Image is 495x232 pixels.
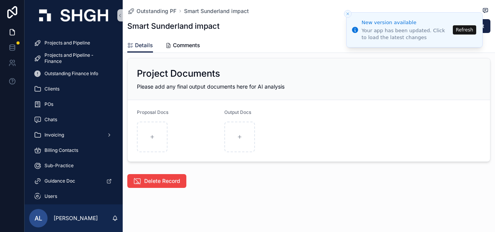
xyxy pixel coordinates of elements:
a: Outstanding Finance Info [29,67,118,81]
a: Details [127,38,153,53]
span: Chats [44,117,57,123]
span: Clients [44,86,59,92]
span: Please add any final output documents here for AI analysis [137,83,285,90]
a: Projects and Pipeline - Finance [29,51,118,65]
span: Details [135,41,153,49]
span: Outstanding PF [136,7,176,15]
span: Sub-Practice [44,163,74,169]
span: Users [44,193,57,199]
a: Sub-Practice [29,159,118,173]
span: Delete Record [144,177,180,185]
a: Outstanding PF [127,7,176,15]
span: AL [35,214,42,223]
a: Projects and Pipeline [29,36,118,50]
h2: Project Documents [137,67,220,80]
span: Proposal Docs [137,109,168,115]
span: Comments [173,41,200,49]
span: Billing Contacts [44,147,78,153]
a: POs [29,97,118,111]
span: Guidance Doc [44,178,75,184]
a: Billing Contacts [29,143,118,157]
span: POs [44,101,53,107]
a: Guidance Doc [29,174,118,188]
div: Your app has been updated. Click to load the latest changes [362,27,451,41]
button: Close toast [344,10,352,18]
h1: Smart Sunderland impact [127,21,220,31]
p: [PERSON_NAME] [54,214,98,222]
a: Smart Sunderland impact [184,7,249,15]
a: Comments [165,38,200,54]
button: Delete Record [127,174,186,188]
div: New version available [362,19,451,26]
span: Invoicing [44,132,64,138]
img: App logo [39,9,108,21]
a: Invoicing [29,128,118,142]
span: Projects and Pipeline [44,40,90,46]
a: Users [29,189,118,203]
a: Chats [29,113,118,127]
a: Clients [29,82,118,96]
span: Outstanding Finance Info [44,71,98,77]
div: scrollable content [25,31,123,204]
button: Refresh [453,25,476,35]
span: Output Docs [224,109,251,115]
span: Projects and Pipeline - Finance [44,52,110,64]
